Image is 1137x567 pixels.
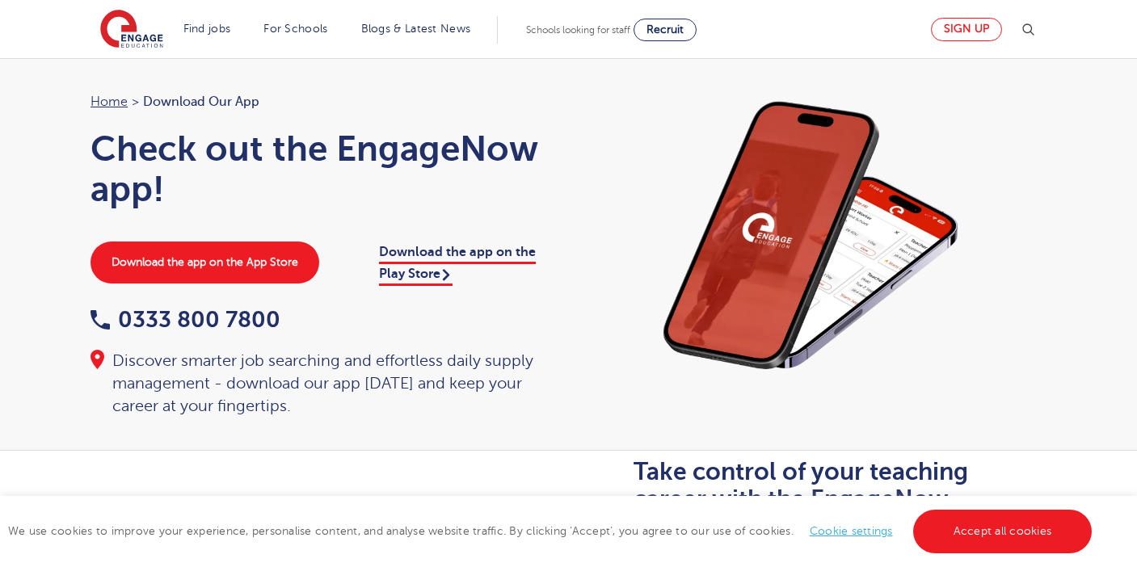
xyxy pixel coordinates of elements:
[931,18,1002,41] a: Sign up
[646,23,684,36] span: Recruit
[91,241,319,283] a: Download the app on the App Store
[143,91,259,112] span: Download our app
[810,525,893,537] a: Cookie settings
[263,23,327,35] a: For Schools
[634,458,968,540] b: Take control of your teaching career with the EngageNow app
[8,525,1096,537] span: We use cookies to improve your experience, personalise content, and analyse website traffic. By c...
[379,245,536,285] a: Download the app on the Play Store
[132,94,139,109] span: >
[100,10,163,50] img: Engage Education
[913,510,1093,553] a: Accept all cookies
[526,24,630,36] span: Schools looking for staff
[91,94,128,109] a: Home
[91,128,553,209] h1: Check out the EngageNow app!
[361,23,471,35] a: Blogs & Latest News
[91,91,553,112] nav: breadcrumb
[91,350,553,418] div: Discover smarter job searching and effortless daily supply management - download our app [DATE] a...
[91,307,280,332] a: 0333 800 7800
[634,19,697,41] a: Recruit
[183,23,231,35] a: Find jobs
